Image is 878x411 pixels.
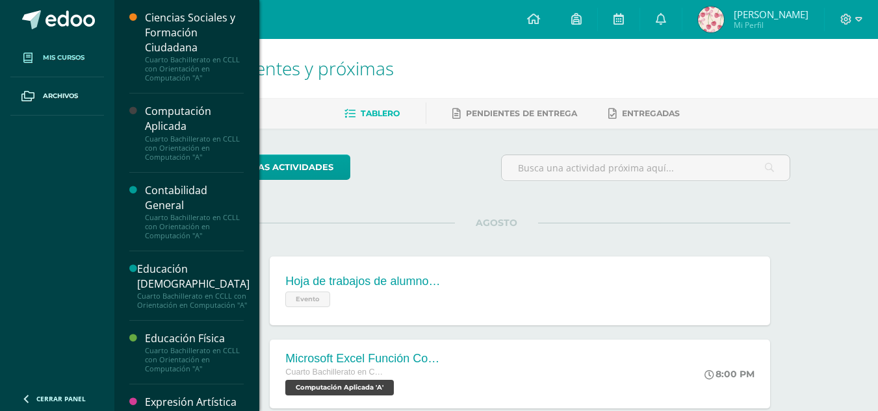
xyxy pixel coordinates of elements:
span: AGOSTO [455,217,538,229]
span: Tablero [361,108,400,118]
span: [PERSON_NAME] [734,8,808,21]
span: Computación Aplicada 'A' [285,380,394,395]
a: Educación [DEMOGRAPHIC_DATA]Cuarto Bachillerato en CCLL con Orientación en Computación "A" [137,262,250,310]
div: Expresión Artística [145,395,244,410]
a: Entregadas [608,103,680,124]
div: Cuarto Bachillerato en CCLL con Orientación en Computación "A" [145,55,244,82]
div: 8:00 PM [704,368,755,380]
span: Evento [285,292,330,307]
img: e728291ec683afa2f664190f8130e7cd.png [698,6,724,32]
span: Mi Perfil [734,19,808,31]
div: Microsoft Excel Función Contar [285,352,441,366]
div: Computación Aplicada [145,104,244,134]
span: Cerrar panel [36,394,86,403]
a: Computación AplicadaCuarto Bachillerato en CCLL con Orientación en Computación "A" [145,104,244,161]
span: Pendientes de entrega [466,108,577,118]
span: Cuarto Bachillerato en CCLL con Orientación en Computación [285,367,383,377]
div: Cuarto Bachillerato en CCLL con Orientación en Computación "A" [145,346,244,373]
span: Archivos [43,91,78,101]
span: Entregadas [622,108,680,118]
a: Pendientes de entrega [452,103,577,124]
div: Cuarto Bachillerato en CCLL con Orientación en Computación "A" [145,213,244,240]
div: Ciencias Sociales y Formación Ciudadana [145,10,244,55]
a: Archivos [10,77,104,116]
div: Cuarto Bachillerato en CCLL con Orientación en Computación "A" [145,134,244,162]
div: Contabilidad General [145,183,244,213]
div: Educación Física [145,331,244,346]
span: Actividades recientes y próximas [130,56,394,81]
input: Busca una actividad próxima aquí... [502,155,790,181]
a: Educación FísicaCuarto Bachillerato en CCLL con Orientación en Computación "A" [145,331,244,373]
div: Hoja de trabajos de alumnos que no pueden hacer Educación Física [285,275,441,288]
div: Cuarto Bachillerato en CCLL con Orientación en Computación "A" [137,292,250,310]
div: Educación [DEMOGRAPHIC_DATA] [137,262,250,292]
a: todas las Actividades [202,155,350,180]
span: Mis cursos [43,53,84,63]
a: Contabilidad GeneralCuarto Bachillerato en CCLL con Orientación en Computación "A" [145,183,244,240]
a: Ciencias Sociales y Formación CiudadanaCuarto Bachillerato en CCLL con Orientación en Computación... [145,10,244,82]
a: Tablero [344,103,400,124]
a: Mis cursos [10,39,104,77]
